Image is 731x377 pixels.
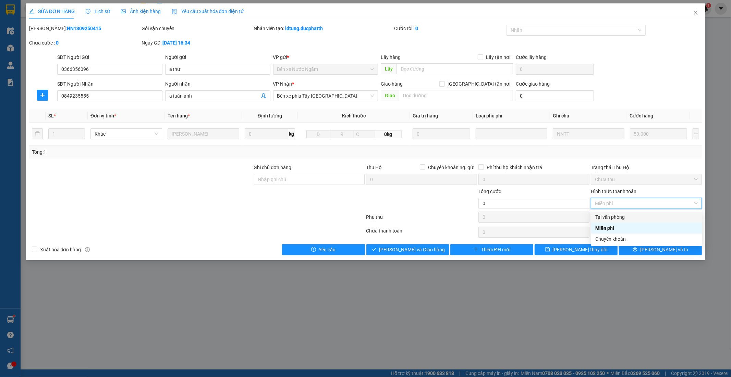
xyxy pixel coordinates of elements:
[366,244,449,255] button: check[PERSON_NAME] và Giao hàng
[484,164,545,171] span: Phí thu hộ khách nhận trả
[254,165,292,170] label: Ghi chú đơn hàng
[29,9,75,14] span: SỬA ĐƠN HÀNG
[95,129,158,139] span: Khác
[550,109,627,123] th: Ghi chú
[172,9,177,14] img: icon
[311,247,316,252] span: exclamation-circle
[273,81,292,87] span: VP Nhận
[545,247,550,252] span: save
[168,128,239,139] input: VD: Bàn, Ghế
[595,174,698,185] span: Chưa thu
[399,90,513,101] input: Dọc đường
[254,174,365,185] input: Ghi chú đơn hàng
[483,53,513,61] span: Lấy tận nơi
[375,130,402,138] span: 0kg
[165,53,270,61] div: Người gửi
[595,198,698,209] span: Miễn phí
[86,9,110,14] span: Lịch sử
[591,164,702,171] div: Trạng thái Thu Hộ
[481,246,510,253] span: Thêm ĐH mới
[168,113,190,118] span: Tên hàng
[619,244,702,255] button: printer[PERSON_NAME] và In
[277,91,374,101] span: Bến xe phía Tây Thanh Hóa
[288,128,295,139] span: kg
[379,246,445,253] span: [PERSON_NAME] và Giao hàng
[354,130,375,138] input: C
[686,3,705,23] button: Close
[366,213,478,225] div: Phụ thu
[261,93,266,99] span: user-add
[381,63,397,74] span: Lấy
[57,80,162,88] div: SĐT Người Nhận
[90,113,116,118] span: Đơn vị tính
[319,246,336,253] span: Yêu cầu
[381,54,401,60] span: Lấy hàng
[37,90,48,101] button: plus
[306,130,330,138] input: D
[693,128,699,139] button: plus
[121,9,126,14] span: picture
[445,80,513,88] span: [GEOGRAPHIC_DATA] tận nơi
[693,10,698,15] span: close
[37,246,84,253] span: Xuất hóa đơn hàng
[258,113,282,118] span: Định lượng
[630,113,654,118] span: Cước hàng
[553,128,624,139] input: Ghi Chú
[285,26,323,31] b: ldtung.ducphatth
[595,235,698,243] div: Chuyển khoản
[67,26,101,31] b: NN1309250415
[535,244,618,255] button: save[PERSON_NAME] thay đổi
[86,9,90,14] span: clock-circle
[640,246,688,253] span: [PERSON_NAME] và In
[29,9,34,14] span: edit
[372,247,377,252] span: check
[282,244,365,255] button: exclamation-circleYêu cầu
[37,92,48,98] span: plus
[516,54,547,60] label: Cước lấy hàng
[450,244,533,255] button: plusThêm ĐH mới
[553,246,608,253] span: [PERSON_NAME] thay đổi
[172,9,244,14] span: Yêu cầu xuất hóa đơn điện tử
[595,224,698,232] div: Miễn phí
[277,64,374,74] span: Bến xe Nước Ngầm
[474,247,478,252] span: plus
[366,227,478,239] div: Chưa thanh toán
[478,189,501,194] span: Tổng cước
[516,90,594,101] input: Cước giao hàng
[57,53,162,61] div: SĐT Người Gửi
[595,213,698,221] div: Tại văn phòng
[48,113,54,118] span: SL
[142,39,253,47] div: Ngày GD:
[254,25,393,32] div: Nhân viên tạo:
[366,165,382,170] span: Thu Hộ
[516,81,550,87] label: Cước giao hàng
[381,90,399,101] span: Giao
[165,80,270,88] div: Người nhận
[516,64,594,75] input: Cước lấy hàng
[413,113,438,118] span: Giá trị hàng
[633,247,637,252] span: printer
[397,63,513,74] input: Dọc đường
[342,113,366,118] span: Kích thước
[630,128,687,139] input: 0
[29,25,140,32] div: [PERSON_NAME]:
[142,25,253,32] div: Gói vận chuyển:
[29,39,140,47] div: Chưa cước :
[273,53,378,61] div: VP gửi
[413,128,470,139] input: 0
[56,40,59,46] b: 0
[85,247,90,252] span: info-circle
[394,25,505,32] div: Cước rồi :
[32,148,282,156] div: Tổng: 1
[381,81,403,87] span: Giao hàng
[32,128,43,139] button: delete
[415,26,418,31] b: 0
[162,40,190,46] b: [DATE] 16:34
[473,109,550,123] th: Loại phụ phí
[330,130,354,138] input: R
[591,189,636,194] label: Hình thức thanh toán
[425,164,477,171] span: Chuyển khoản ng. gửi
[121,9,161,14] span: Ảnh kiện hàng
